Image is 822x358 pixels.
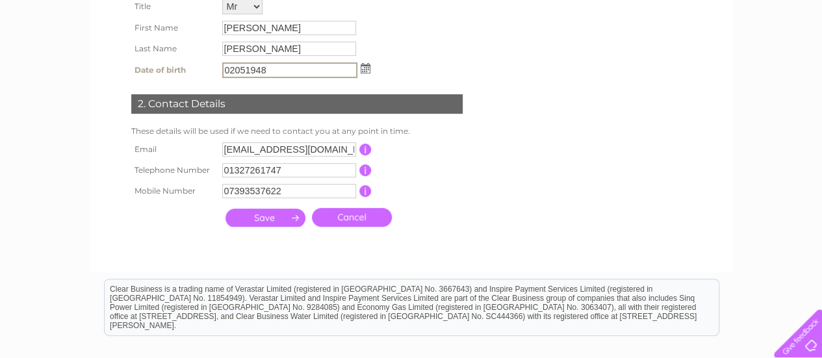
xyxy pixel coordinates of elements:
[131,94,463,114] div: 2. Contact Details
[105,7,719,63] div: Clear Business is a trading name of Verastar Limited (registered in [GEOGRAPHIC_DATA] No. 3667643...
[593,55,618,65] a: Water
[736,55,767,65] a: Contact
[779,55,810,65] a: Log out
[359,164,372,176] input: Information
[577,6,667,23] a: 0333 014 3131
[128,38,219,59] th: Last Name
[662,55,701,65] a: Telecoms
[359,185,372,197] input: Information
[312,208,392,227] a: Cancel
[128,181,219,201] th: Mobile Number
[128,18,219,38] th: First Name
[359,144,372,155] input: Information
[626,55,654,65] a: Energy
[128,160,219,181] th: Telephone Number
[225,209,305,227] input: Submit
[128,123,466,139] td: These details will be used if we need to contact you at any point in time.
[709,55,728,65] a: Blog
[128,59,219,81] th: Date of birth
[128,139,219,160] th: Email
[29,34,95,73] img: logo.png
[361,63,370,73] img: ...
